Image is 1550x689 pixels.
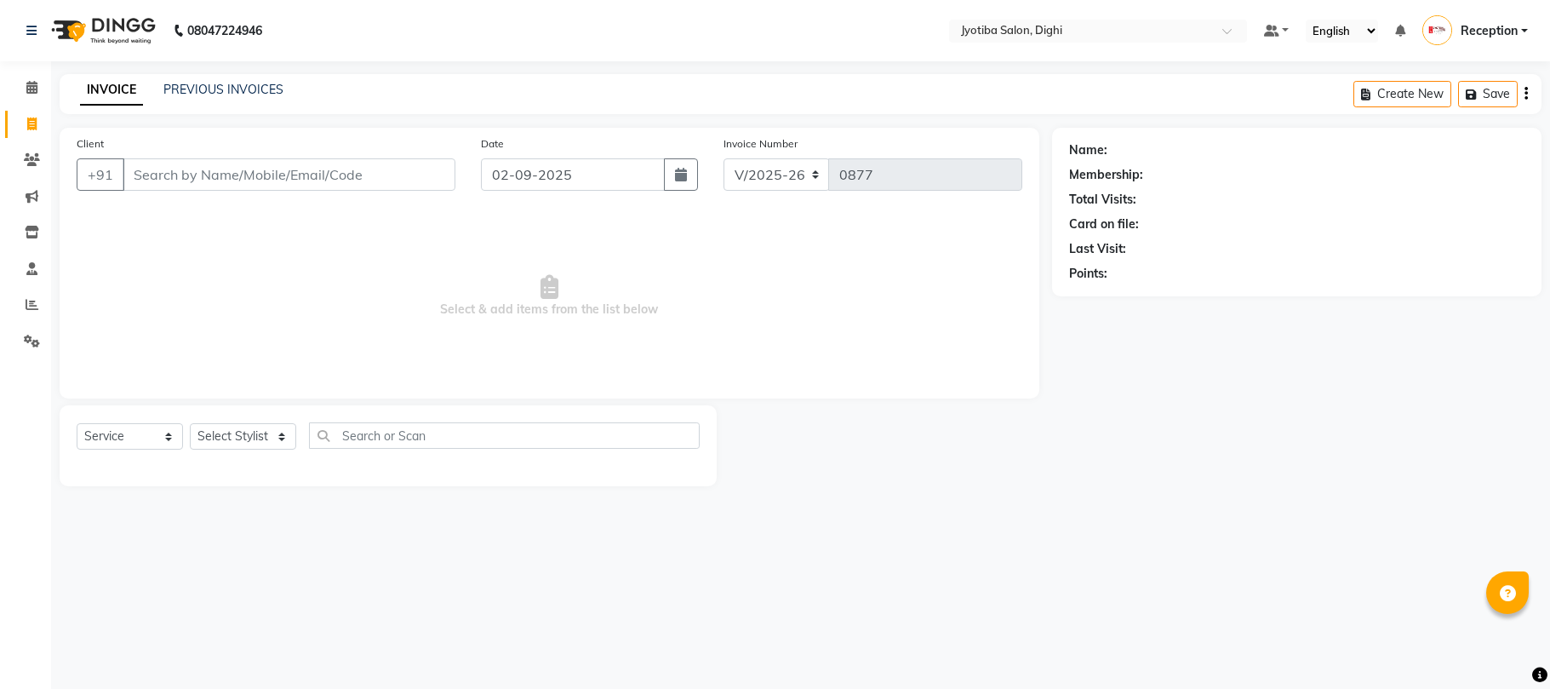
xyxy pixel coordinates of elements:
a: PREVIOUS INVOICES [163,82,283,97]
a: INVOICE [80,75,143,106]
div: Card on file: [1069,215,1139,233]
input: Search by Name/Mobile/Email/Code [123,158,455,191]
span: Select & add items from the list below [77,211,1022,382]
b: 08047224946 [187,7,262,55]
label: Invoice Number [724,136,798,152]
div: Points: [1069,265,1107,283]
input: Search or Scan [309,422,700,449]
button: Save [1458,81,1518,107]
img: logo [43,7,160,55]
div: Name: [1069,141,1107,159]
div: Last Visit: [1069,240,1126,258]
div: Membership: [1069,166,1143,184]
button: +91 [77,158,124,191]
img: Reception [1422,15,1452,45]
iframe: chat widget [1479,621,1533,672]
label: Date [481,136,504,152]
label: Client [77,136,104,152]
span: Reception [1461,22,1518,40]
button: Create New [1353,81,1451,107]
div: Total Visits: [1069,191,1136,209]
